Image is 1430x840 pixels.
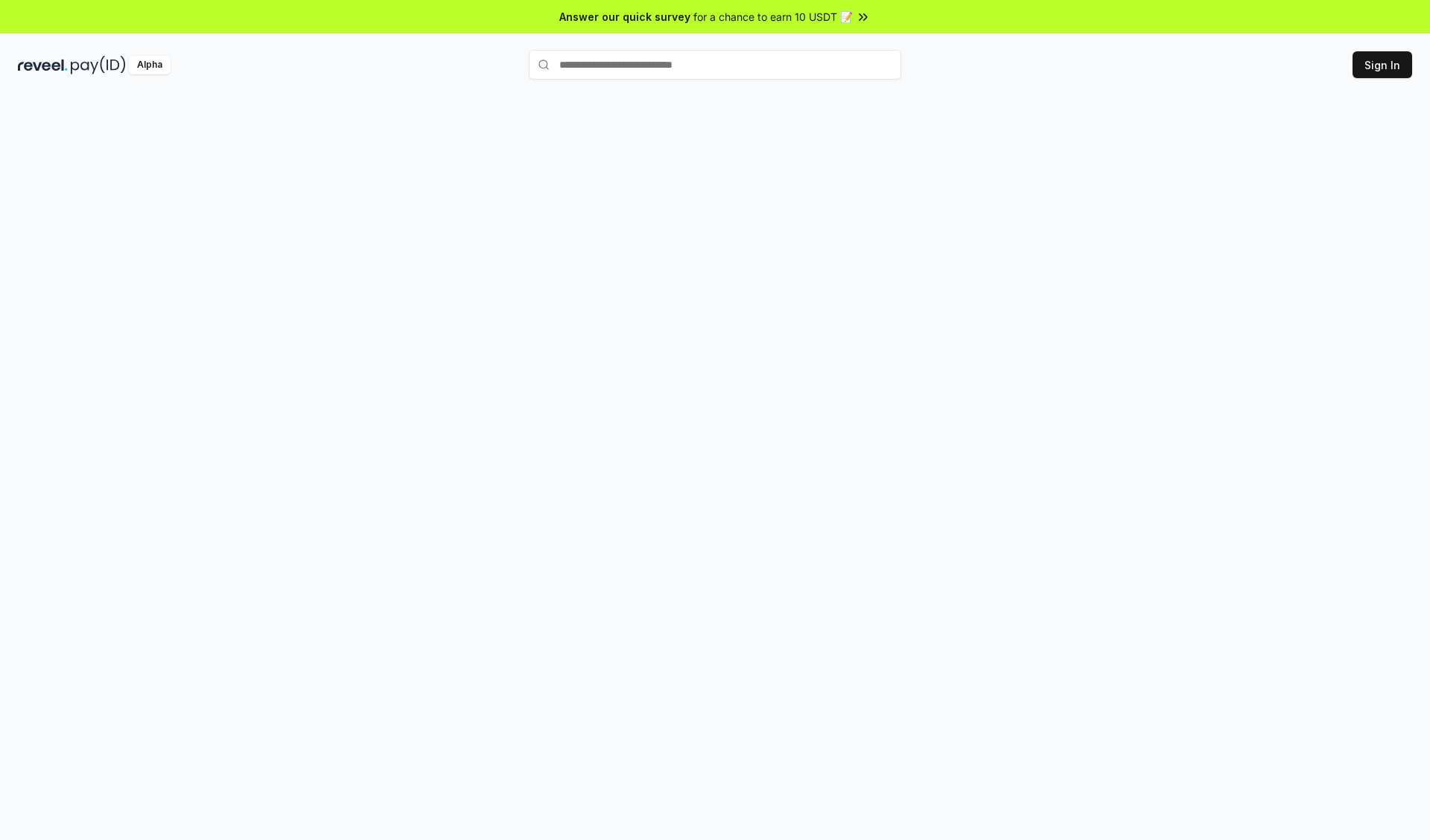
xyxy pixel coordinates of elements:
span: Answer our quick survey [559,9,690,25]
span: for a chance to earn 10 USDT 📝 [693,9,853,25]
img: reveel_dark [18,56,68,74]
img: pay_id [71,56,126,74]
button: Sign In [1353,51,1412,78]
div: Alpha [129,56,171,74]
